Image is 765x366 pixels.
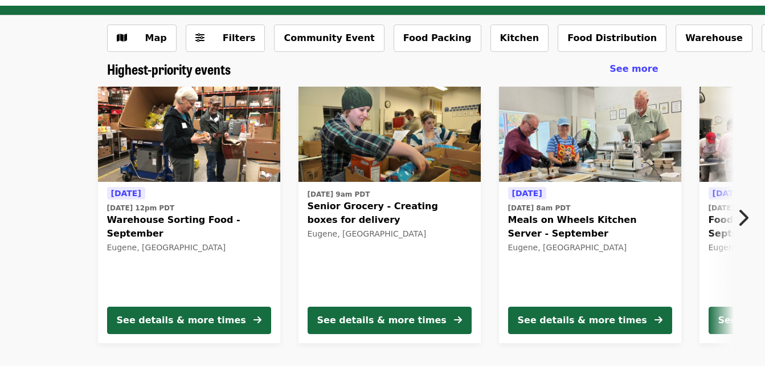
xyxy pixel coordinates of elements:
[676,25,752,52] button: Warehouse
[508,213,672,241] span: Meals on Wheels Kitchen Server - September
[654,315,662,326] i: arrow-right icon
[298,87,481,343] a: See details for "Senior Grocery - Creating boxes for delivery"
[454,315,462,326] i: arrow-right icon
[117,314,246,327] div: See details & more times
[308,189,370,200] time: [DATE] 9am PDT
[274,25,384,52] button: Community Event
[298,87,481,182] img: Senior Grocery - Creating boxes for delivery organized by FOOD For Lane County
[518,314,647,327] div: See details & more times
[609,62,658,76] a: See more
[317,314,447,327] div: See details & more times
[490,25,549,52] button: Kitchen
[98,87,280,182] img: Warehouse Sorting Food - September organized by FOOD For Lane County
[508,203,571,213] time: [DATE] 8am PDT
[107,307,271,334] button: See details & more times
[195,32,204,43] i: sliders-h icon
[308,200,472,227] span: Senior Grocery - Creating boxes for delivery
[117,32,127,43] i: map icon
[394,25,481,52] button: Food Packing
[107,61,231,78] a: Highest-priority events
[558,25,666,52] button: Food Distribution
[98,61,668,78] div: Highest-priority events
[253,315,261,326] i: arrow-right icon
[98,87,280,343] a: See details for "Warehouse Sorting Food - September"
[223,32,256,43] span: Filters
[499,87,681,343] a: See details for "Meals on Wheels Kitchen Server - September"
[508,243,672,253] div: Eugene, [GEOGRAPHIC_DATA]
[186,25,265,52] button: Filters (0 selected)
[512,189,542,198] span: [DATE]
[308,307,472,334] button: See details & more times
[145,32,167,43] span: Map
[107,203,175,213] time: [DATE] 12pm PDT
[107,59,231,79] span: Highest-priority events
[737,207,748,229] i: chevron-right icon
[111,189,141,198] span: [DATE]
[508,307,672,334] button: See details & more times
[727,202,765,234] button: Next item
[499,87,681,182] img: Meals on Wheels Kitchen Server - September organized by FOOD For Lane County
[107,25,177,52] button: Show map view
[107,213,271,241] span: Warehouse Sorting Food - September
[609,63,658,74] span: See more
[107,243,271,253] div: Eugene, [GEOGRAPHIC_DATA]
[308,229,472,239] div: Eugene, [GEOGRAPHIC_DATA]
